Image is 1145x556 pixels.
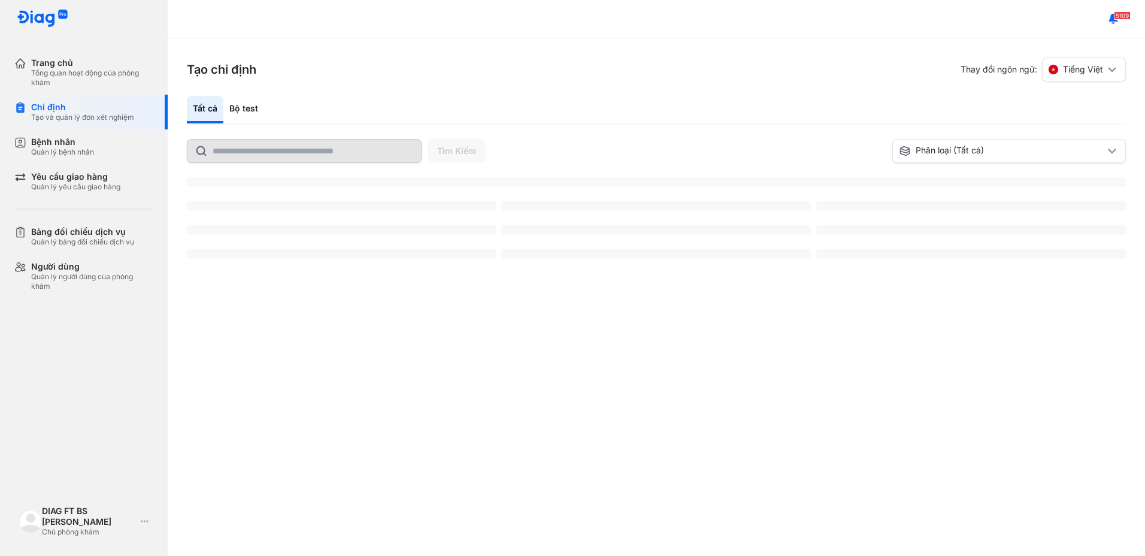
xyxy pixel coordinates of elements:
div: Chỉ định [31,102,134,113]
span: ‌ [816,249,1126,259]
span: ‌ [187,249,496,259]
span: ‌ [187,201,496,211]
div: Bảng đối chiếu dịch vụ [31,226,134,237]
div: Tổng quan hoạt động của phòng khám [31,68,153,87]
img: logo [19,510,42,533]
div: Bộ test [223,96,264,123]
div: Quản lý yêu cầu giao hàng [31,182,120,192]
h3: Tạo chỉ định [187,61,256,78]
span: ‌ [187,177,1126,187]
span: ‌ [187,225,496,235]
button: Tìm Kiếm [428,139,486,163]
div: Chủ phòng khám [42,527,136,537]
span: ‌ [501,201,811,211]
div: Tất cả [187,96,223,123]
div: Người dùng [31,261,153,272]
span: ‌ [816,225,1126,235]
span: ‌ [501,249,811,259]
div: Bệnh nhân [31,137,94,147]
span: ‌ [816,201,1126,211]
div: Tạo và quản lý đơn xét nghiệm [31,113,134,122]
div: DIAG FT BS [PERSON_NAME] [42,506,136,527]
div: Thay đổi ngôn ngữ: [961,58,1126,81]
div: Trang chủ [31,58,153,68]
img: logo [17,10,68,28]
div: Quản lý người dùng của phòng khám [31,272,153,291]
span: 5109 [1114,11,1131,20]
span: ‌ [501,225,811,235]
div: Quản lý bảng đối chiếu dịch vụ [31,237,134,247]
div: Quản lý bệnh nhân [31,147,94,157]
div: Yêu cầu giao hàng [31,171,120,182]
